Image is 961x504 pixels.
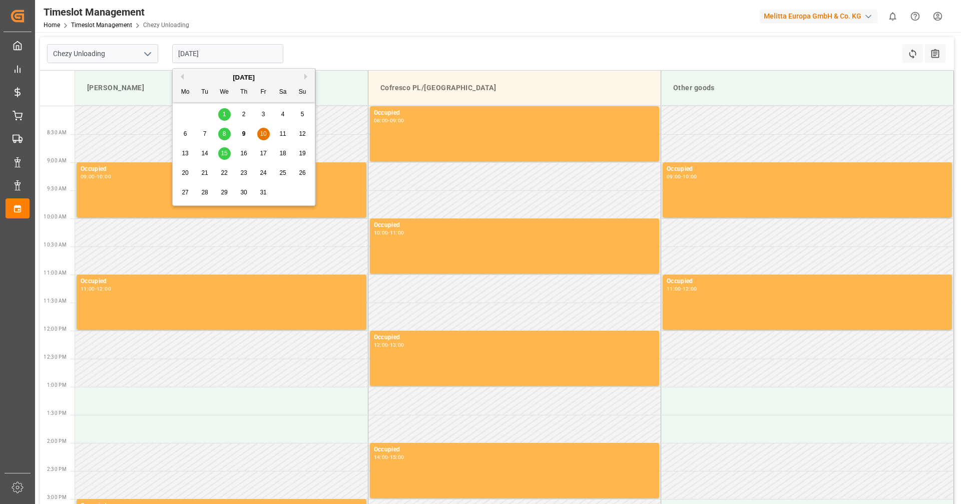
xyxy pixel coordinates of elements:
div: We [218,86,231,99]
div: Choose Monday, October 20th, 2025 [179,167,192,179]
div: Choose Saturday, October 11th, 2025 [277,128,289,140]
div: Choose Wednesday, October 29th, 2025 [218,186,231,199]
div: Choose Saturday, October 18th, 2025 [277,147,289,160]
div: Choose Wednesday, October 22nd, 2025 [218,167,231,179]
div: Choose Thursday, October 16th, 2025 [238,147,250,160]
span: 21 [201,169,208,176]
a: Home [44,22,60,29]
div: 12:00 [374,343,388,347]
div: 10:00 [374,230,388,235]
span: 10 [260,130,266,137]
span: 25 [279,169,286,176]
div: Choose Friday, October 31st, 2025 [257,186,270,199]
div: Choose Tuesday, October 14th, 2025 [199,147,211,160]
a: Timeslot Management [71,22,132,29]
div: Choose Wednesday, October 15th, 2025 [218,147,231,160]
div: Melitta Europa GmbH & Co. KG [760,9,877,24]
span: 9:00 AM [47,158,67,163]
div: Choose Sunday, October 19th, 2025 [296,147,309,160]
div: Choose Sunday, October 12th, 2025 [296,128,309,140]
span: 13 [182,150,188,157]
span: 18 [279,150,286,157]
span: 1:30 PM [47,410,67,416]
div: 11:00 [390,230,404,235]
div: Choose Friday, October 3rd, 2025 [257,108,270,121]
span: 12:00 PM [44,326,67,332]
div: Su [296,86,309,99]
button: show 0 new notifications [881,5,904,28]
div: Choose Sunday, October 26th, 2025 [296,167,309,179]
span: 2:30 PM [47,466,67,472]
button: Next Month [304,74,310,80]
button: Help Center [904,5,926,28]
div: 11:00 [81,287,95,291]
div: 13:00 [390,343,404,347]
div: Choose Wednesday, October 1st, 2025 [218,108,231,121]
div: Occupied [667,277,948,287]
div: - [388,455,389,459]
div: 09:00 [667,174,681,179]
span: 29 [221,189,227,196]
span: 10:00 AM [44,214,67,219]
span: 3:00 PM [47,494,67,500]
div: - [388,118,389,123]
div: Choose Thursday, October 9th, 2025 [238,128,250,140]
div: Choose Tuesday, October 28th, 2025 [199,186,211,199]
span: 8 [223,130,226,137]
span: 11 [279,130,286,137]
div: Choose Tuesday, October 21st, 2025 [199,167,211,179]
span: 2:00 PM [47,438,67,444]
span: 23 [240,169,247,176]
div: Occupied [667,164,948,174]
div: Choose Monday, October 13th, 2025 [179,147,192,160]
div: Choose Tuesday, October 7th, 2025 [199,128,211,140]
div: Occupied [81,164,362,174]
span: 6 [184,130,187,137]
div: 10:00 [683,174,697,179]
div: 12:00 [683,287,697,291]
span: 1 [223,111,226,118]
span: 15 [221,150,227,157]
span: 12:30 PM [44,354,67,360]
div: Choose Monday, October 6th, 2025 [179,128,192,140]
div: Choose Friday, October 10th, 2025 [257,128,270,140]
div: - [95,287,97,291]
div: 15:00 [390,455,404,459]
span: 22 [221,169,227,176]
div: Sa [277,86,289,99]
div: 09:00 [81,174,95,179]
div: [DATE] [173,73,315,83]
span: 16 [240,150,247,157]
div: Choose Friday, October 24th, 2025 [257,167,270,179]
span: 17 [260,150,266,157]
span: 9 [242,130,246,137]
div: Occupied [81,277,362,287]
div: Choose Monday, October 27th, 2025 [179,186,192,199]
button: Melitta Europa GmbH & Co. KG [760,7,881,26]
div: Choose Sunday, October 5th, 2025 [296,108,309,121]
span: 3 [262,111,265,118]
span: 11:00 AM [44,270,67,276]
div: Fr [257,86,270,99]
span: 24 [260,169,266,176]
span: 30 [240,189,247,196]
span: 27 [182,189,188,196]
div: Choose Wednesday, October 8th, 2025 [218,128,231,140]
span: 19 [299,150,305,157]
div: 11:00 [667,287,681,291]
span: 31 [260,189,266,196]
span: 20 [182,169,188,176]
span: 8:30 AM [47,130,67,135]
div: Mo [179,86,192,99]
div: Choose Friday, October 17th, 2025 [257,147,270,160]
div: Choose Thursday, October 30th, 2025 [238,186,250,199]
div: Occupied [374,445,655,455]
div: month 2025-10 [176,105,312,202]
div: 08:00 [374,118,388,123]
div: - [681,287,683,291]
div: Timeslot Management [44,5,189,20]
button: Previous Month [178,74,184,80]
div: Choose Saturday, October 4th, 2025 [277,108,289,121]
span: 14 [201,150,208,157]
span: 26 [299,169,305,176]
